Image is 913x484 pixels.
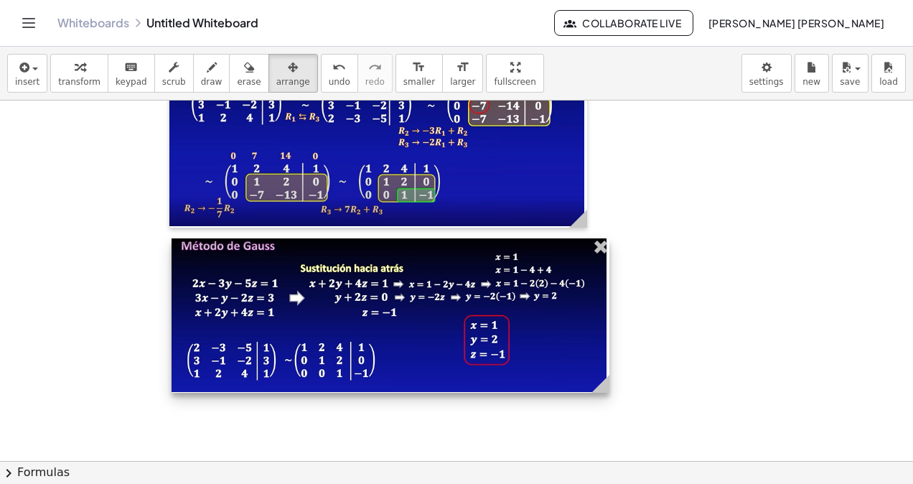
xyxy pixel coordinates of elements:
i: format_size [456,59,469,76]
button: Toggle navigation [17,11,40,34]
button: format_sizelarger [442,54,483,93]
button: draw [193,54,230,93]
button: arrange [268,54,318,93]
button: [PERSON_NAME] [PERSON_NAME] [696,10,896,36]
button: insert [7,54,47,93]
button: keyboardkeypad [108,54,155,93]
button: fullscreen [486,54,543,93]
button: Collaborate Live [554,10,693,36]
button: save [832,54,868,93]
span: draw [201,77,223,87]
span: arrange [276,77,310,87]
span: [PERSON_NAME] [PERSON_NAME] [708,17,884,29]
span: load [879,77,898,87]
button: undoundo [321,54,358,93]
span: undo [329,77,350,87]
i: format_size [412,59,426,76]
button: format_sizesmaller [395,54,443,93]
span: smaller [403,77,435,87]
span: transform [58,77,100,87]
i: keyboard [124,59,138,76]
button: transform [50,54,108,93]
a: Whiteboards [57,16,129,30]
span: new [802,77,820,87]
span: Collaborate Live [566,17,681,29]
button: new [795,54,829,93]
span: insert [15,77,39,87]
i: redo [368,59,382,76]
button: erase [229,54,268,93]
button: redoredo [357,54,393,93]
button: scrub [154,54,194,93]
span: redo [365,77,385,87]
span: larger [450,77,475,87]
i: undo [332,59,346,76]
button: settings [741,54,792,93]
span: keypad [116,77,147,87]
span: scrub [162,77,186,87]
button: load [871,54,906,93]
span: erase [237,77,261,87]
span: settings [749,77,784,87]
span: save [840,77,860,87]
span: fullscreen [494,77,535,87]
